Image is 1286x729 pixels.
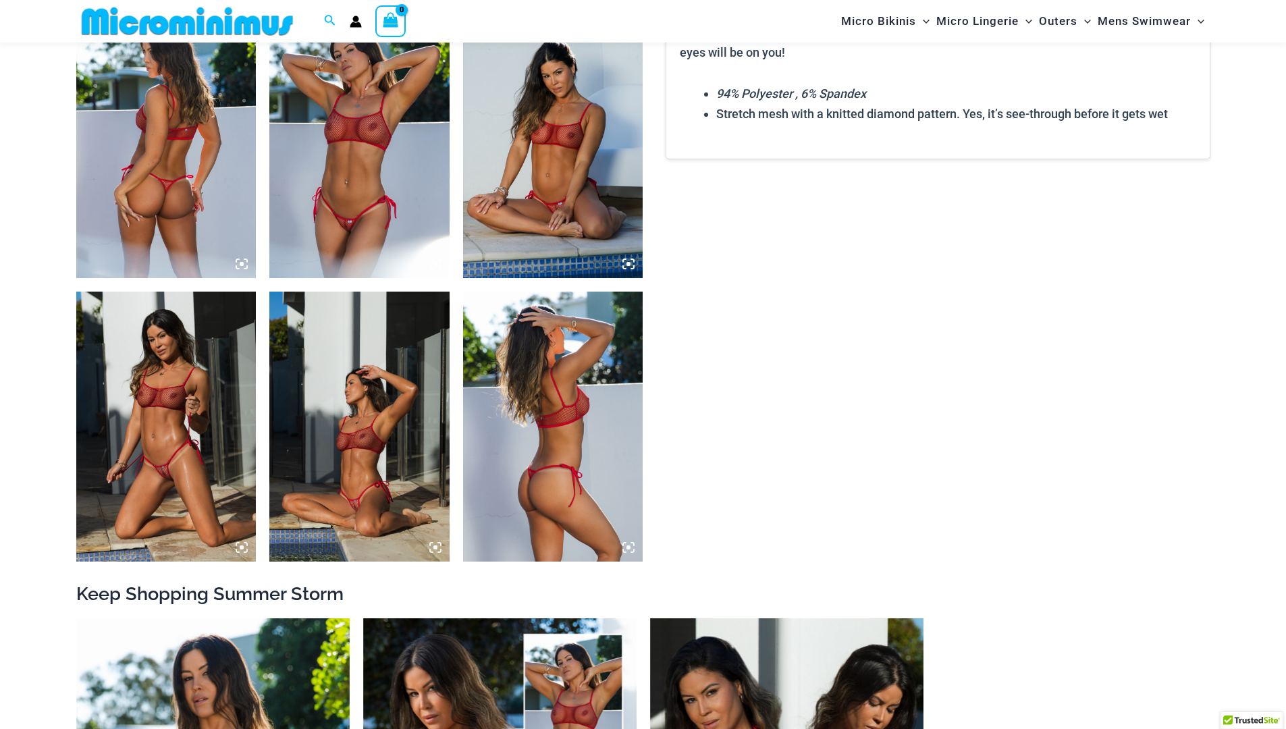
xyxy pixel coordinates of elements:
[1098,4,1191,38] span: Mens Swimwear
[463,292,643,562] img: Summer Storm Red 332 Crop Top 449 Thong
[1019,4,1032,38] span: Menu Toggle
[1094,4,1208,38] a: Mens SwimwearMenu ToggleMenu Toggle
[838,4,933,38] a: Micro BikinisMenu ToggleMenu Toggle
[269,8,450,278] img: Summer Storm Red 332 Crop Top 449 Thong
[936,4,1019,38] span: Micro Lingerie
[76,6,298,36] img: MM SHOP LOGO FLAT
[1036,4,1094,38] a: OutersMenu ToggleMenu Toggle
[76,292,257,562] img: Summer Storm Red 332 Crop Top 456 Micro
[836,2,1210,40] nav: Site Navigation
[716,104,1196,124] li: Stretch mesh with a knitted diamond pattern. Yes, it’s see-through before it gets wet
[324,13,336,30] a: Search icon link
[1039,4,1077,38] span: Outers
[1191,4,1204,38] span: Menu Toggle
[463,8,643,278] img: Summer Storm Red 332 Crop Top 449 Thong
[933,4,1036,38] a: Micro LingerieMenu ToggleMenu Toggle
[716,86,866,101] em: 94% Polyester , 6% Spandex
[269,292,450,562] img: Summer Storm Red 332 Crop Top 456 Micro
[350,16,362,28] a: Account icon link
[76,8,257,278] img: Summer Storm Red 332 Crop Top 449 Thong
[841,4,916,38] span: Micro Bikinis
[916,4,930,38] span: Menu Toggle
[1077,4,1091,38] span: Menu Toggle
[375,5,406,36] a: View Shopping Cart, empty
[76,582,1210,605] h2: Keep Shopping Summer Storm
